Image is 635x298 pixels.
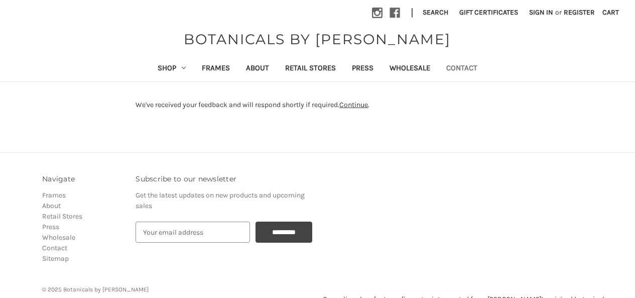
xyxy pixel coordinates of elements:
[42,223,59,231] a: Press
[554,7,563,18] span: or
[42,233,75,242] a: Wholesale
[42,285,593,294] p: © 2025 Botanicals by [PERSON_NAME]
[42,254,69,263] a: Sitemap
[150,57,194,81] a: Shop
[438,57,485,81] a: Contact
[344,57,382,81] a: Press
[136,100,499,110] div: We've received your feedback and will respond shortly if required. .
[407,5,417,21] li: |
[42,244,67,252] a: Contact
[277,57,344,81] a: Retail Stores
[136,190,312,211] p: Get the latest updates on new products and upcoming sales
[238,57,277,81] a: About
[179,29,456,50] a: BOTANICALS BY [PERSON_NAME]
[136,222,250,243] input: Your email address
[42,191,66,200] a: Frames
[42,202,61,210] a: About
[42,212,82,221] a: Retail Stores
[602,8,619,17] span: Cart
[382,57,438,81] a: Wholesale
[194,57,238,81] a: Frames
[136,174,312,184] h3: Subscribe to our newsletter
[42,174,125,184] h3: Navigate
[339,101,368,109] a: Continue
